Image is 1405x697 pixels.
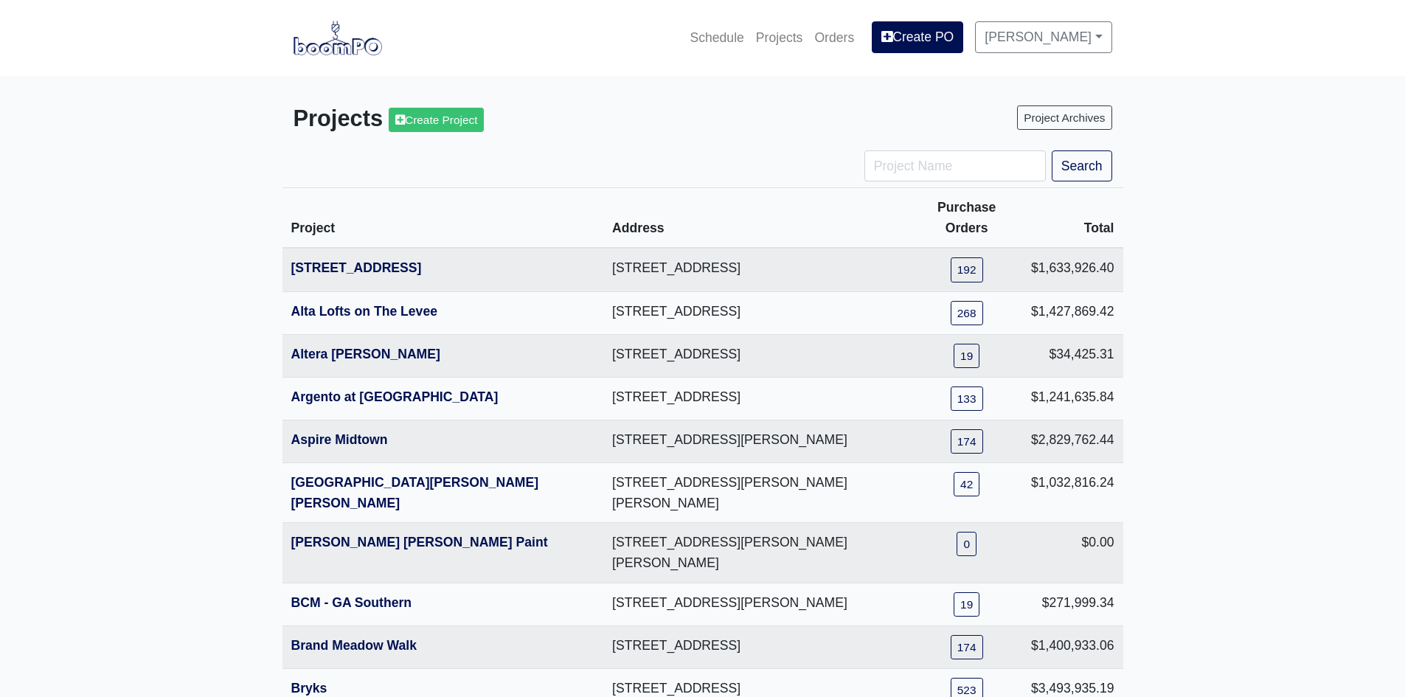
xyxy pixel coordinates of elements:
th: Purchase Orders [911,188,1022,249]
td: $1,241,635.84 [1022,377,1123,420]
a: Altera [PERSON_NAME] [291,347,440,361]
a: [PERSON_NAME] [975,21,1111,52]
a: 19 [954,592,979,617]
a: BCM - GA Southern [291,595,412,610]
td: [STREET_ADDRESS][PERSON_NAME][PERSON_NAME] [603,463,911,523]
a: Brand Meadow Walk [291,638,417,653]
td: [STREET_ADDRESS][PERSON_NAME][PERSON_NAME] [603,523,911,583]
td: [STREET_ADDRESS] [603,291,911,334]
a: Argento at [GEOGRAPHIC_DATA] [291,389,499,404]
th: Total [1022,188,1123,249]
a: [PERSON_NAME] [PERSON_NAME] Paint [291,535,548,549]
td: $1,032,816.24 [1022,463,1123,523]
td: [STREET_ADDRESS] [603,625,911,668]
td: $0.00 [1022,523,1123,583]
td: [STREET_ADDRESS][PERSON_NAME] [603,420,911,462]
a: Create PO [872,21,963,52]
td: $2,829,762.44 [1022,420,1123,462]
a: 174 [951,429,983,454]
td: [STREET_ADDRESS][PERSON_NAME] [603,583,911,625]
a: 133 [951,386,983,411]
th: Address [603,188,911,249]
a: 0 [957,532,976,556]
a: Schedule [684,21,749,54]
button: Search [1052,150,1112,181]
td: $271,999.34 [1022,583,1123,625]
a: Orders [808,21,860,54]
td: $34,425.31 [1022,334,1123,377]
a: Alta Lofts on The Levee [291,304,437,319]
td: [STREET_ADDRESS] [603,248,911,291]
th: Project [282,188,604,249]
input: Project Name [864,150,1046,181]
td: $1,427,869.42 [1022,291,1123,334]
a: 268 [951,301,983,325]
td: [STREET_ADDRESS] [603,377,911,420]
td: [STREET_ADDRESS] [603,334,911,377]
a: Create Project [389,108,484,132]
a: [GEOGRAPHIC_DATA][PERSON_NAME][PERSON_NAME] [291,475,539,510]
a: Project Archives [1017,105,1111,130]
td: $1,633,926.40 [1022,248,1123,291]
a: [STREET_ADDRESS] [291,260,422,275]
a: 19 [954,344,979,368]
a: Bryks [291,681,327,696]
td: $1,400,933.06 [1022,625,1123,668]
h3: Projects [294,105,692,133]
img: boomPO [294,21,382,55]
a: 174 [951,635,983,659]
a: Projects [750,21,809,54]
a: 192 [951,257,983,282]
a: Aspire Midtown [291,432,388,447]
a: 42 [954,472,979,496]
